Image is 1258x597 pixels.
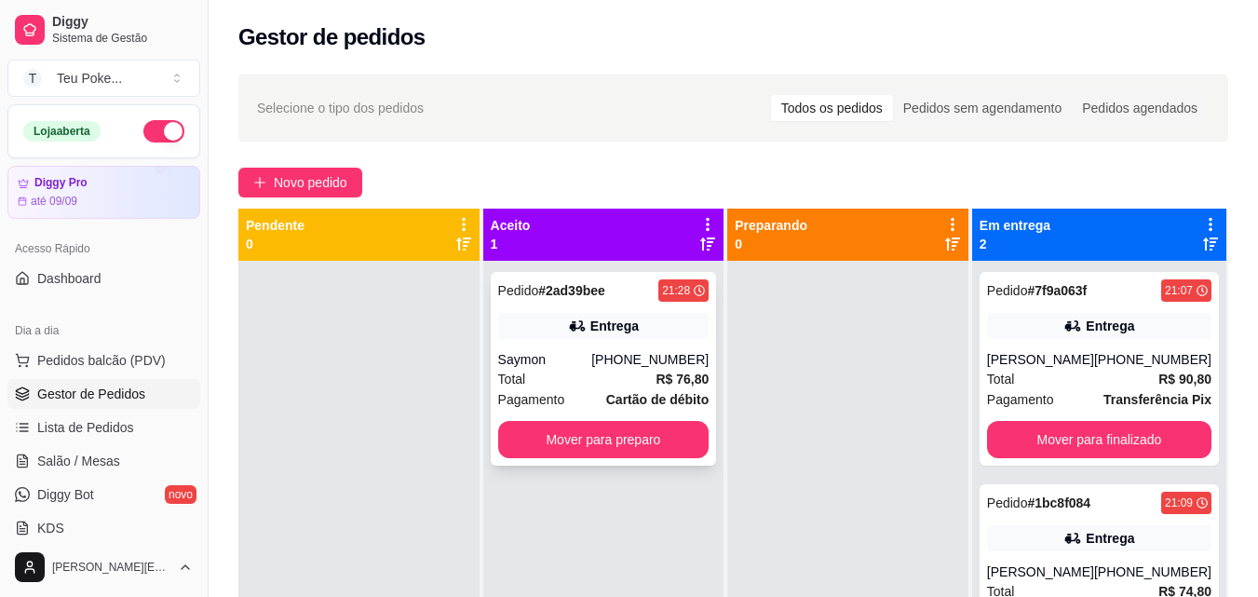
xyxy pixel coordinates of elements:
[498,421,710,458] button: Mover para preparo
[52,14,193,31] span: Diggy
[274,172,347,193] span: Novo pedido
[662,283,690,298] div: 21:28
[7,264,200,293] a: Dashboard
[538,283,605,298] strong: # 2ad39bee
[987,350,1094,369] div: [PERSON_NAME]
[1094,563,1211,581] div: [PHONE_NUMBER]
[246,235,304,253] p: 0
[987,421,1211,458] button: Mover para finalizado
[987,283,1028,298] span: Pedido
[7,480,200,509] a: Diggy Botnovo
[37,351,166,370] span: Pedidos balcão (PDV)
[246,216,304,235] p: Pendente
[7,7,200,52] a: DiggySistema de Gestão
[987,389,1054,410] span: Pagamento
[1086,529,1134,548] div: Entrega
[735,216,807,235] p: Preparando
[253,176,266,189] span: plus
[771,95,893,121] div: Todos os pedidos
[498,350,592,369] div: Saymon
[987,369,1015,389] span: Total
[1027,283,1087,298] strong: # 7f9a063f
[1165,495,1193,510] div: 21:09
[735,235,807,253] p: 0
[238,168,362,197] button: Novo pedido
[606,392,709,407] strong: Cartão de débito
[1165,283,1193,298] div: 21:07
[23,69,42,88] span: T
[1094,350,1211,369] div: [PHONE_NUMBER]
[590,317,639,335] div: Entrega
[1103,392,1211,407] strong: Transferência Pix
[987,495,1028,510] span: Pedido
[31,194,77,209] article: até 09/09
[7,234,200,264] div: Acesso Rápido
[498,283,539,298] span: Pedido
[7,316,200,346] div: Dia a dia
[7,346,200,375] button: Pedidos balcão (PDV)
[37,385,145,403] span: Gestor de Pedidos
[7,413,200,442] a: Lista de Pedidos
[37,485,94,504] span: Diggy Bot
[7,446,200,476] a: Salão / Mesas
[37,269,101,288] span: Dashboard
[1158,372,1211,387] strong: R$ 90,80
[7,545,200,590] button: [PERSON_NAME][EMAIL_ADDRESS][DOMAIN_NAME]
[656,372,709,387] strong: R$ 76,80
[7,60,200,97] button: Select a team
[1072,95,1208,121] div: Pedidos agendados
[37,519,64,537] span: KDS
[52,31,193,46] span: Sistema de Gestão
[491,235,531,253] p: 1
[52,560,170,575] span: [PERSON_NAME][EMAIL_ADDRESS][DOMAIN_NAME]
[491,216,531,235] p: Aceito
[238,22,426,52] h2: Gestor de pedidos
[34,176,88,190] article: Diggy Pro
[7,379,200,409] a: Gestor de Pedidos
[980,216,1050,235] p: Em entrega
[7,513,200,543] a: KDS
[57,69,122,88] div: Teu Poke ...
[498,369,526,389] span: Total
[1086,317,1134,335] div: Entrega
[143,120,184,142] button: Alterar Status
[591,350,709,369] div: [PHONE_NUMBER]
[498,389,565,410] span: Pagamento
[893,95,1072,121] div: Pedidos sem agendamento
[7,166,200,219] a: Diggy Proaté 09/09
[980,235,1050,253] p: 2
[23,121,101,142] div: Loja aberta
[37,452,120,470] span: Salão / Mesas
[257,98,424,118] span: Selecione o tipo dos pedidos
[1027,495,1090,510] strong: # 1bc8f084
[37,418,134,437] span: Lista de Pedidos
[987,563,1094,581] div: [PERSON_NAME]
